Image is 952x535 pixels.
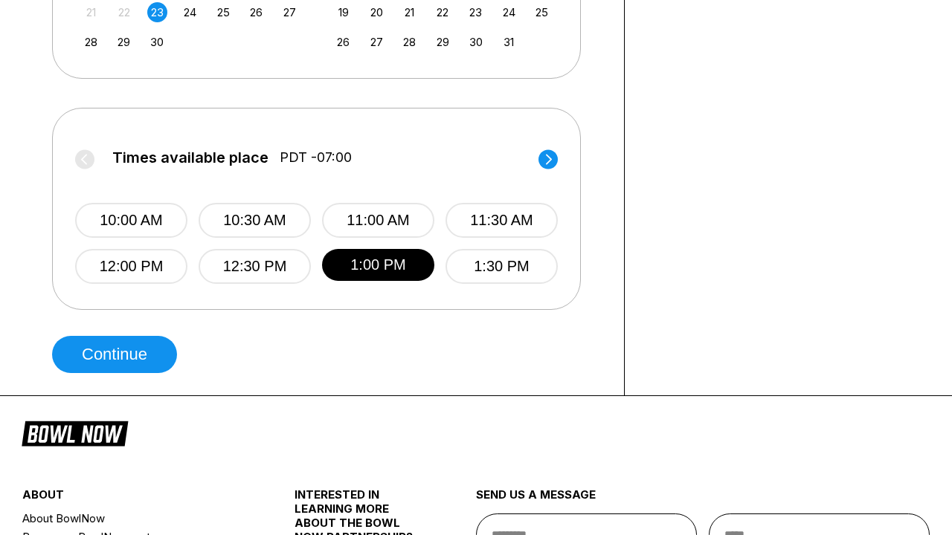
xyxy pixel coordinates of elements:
[147,2,167,22] div: Choose Tuesday, September 23rd, 2025
[22,509,249,528] a: About BowlNow
[532,2,552,22] div: Choose Saturday, October 25th, 2025
[81,2,101,22] div: Not available Sunday, September 21st, 2025
[322,249,434,281] button: 1:00 PM
[114,2,134,22] div: Not available Monday, September 22nd, 2025
[433,2,453,22] div: Choose Wednesday, October 22nd, 2025
[280,149,352,166] span: PDT -07:00
[499,2,519,22] div: Choose Friday, October 24th, 2025
[199,203,311,238] button: 10:30 AM
[81,32,101,52] div: Choose Sunday, September 28th, 2025
[75,249,187,284] button: 12:00 PM
[246,2,266,22] div: Choose Friday, September 26th, 2025
[114,32,134,52] div: Choose Monday, September 29th, 2025
[446,249,558,284] button: 1:30 PM
[333,2,353,22] div: Choose Sunday, October 19th, 2025
[499,32,519,52] div: Choose Friday, October 31st, 2025
[399,2,419,22] div: Choose Tuesday, October 21st, 2025
[446,203,558,238] button: 11:30 AM
[466,2,486,22] div: Choose Thursday, October 23rd, 2025
[22,487,249,509] div: about
[322,203,434,238] button: 11:00 AM
[333,32,353,52] div: Choose Sunday, October 26th, 2025
[52,336,177,373] button: Continue
[213,2,234,22] div: Choose Thursday, September 25th, 2025
[112,149,268,166] span: Times available place
[147,32,167,52] div: Choose Tuesday, September 30th, 2025
[180,2,200,22] div: Choose Wednesday, September 24th, 2025
[280,2,300,22] div: Choose Saturday, September 27th, 2025
[367,32,387,52] div: Choose Monday, October 27th, 2025
[433,32,453,52] div: Choose Wednesday, October 29th, 2025
[367,2,387,22] div: Choose Monday, October 20th, 2025
[75,203,187,238] button: 10:00 AM
[466,32,486,52] div: Choose Thursday, October 30th, 2025
[199,249,311,284] button: 12:30 PM
[476,487,930,513] div: send us a message
[399,32,419,52] div: Choose Tuesday, October 28th, 2025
